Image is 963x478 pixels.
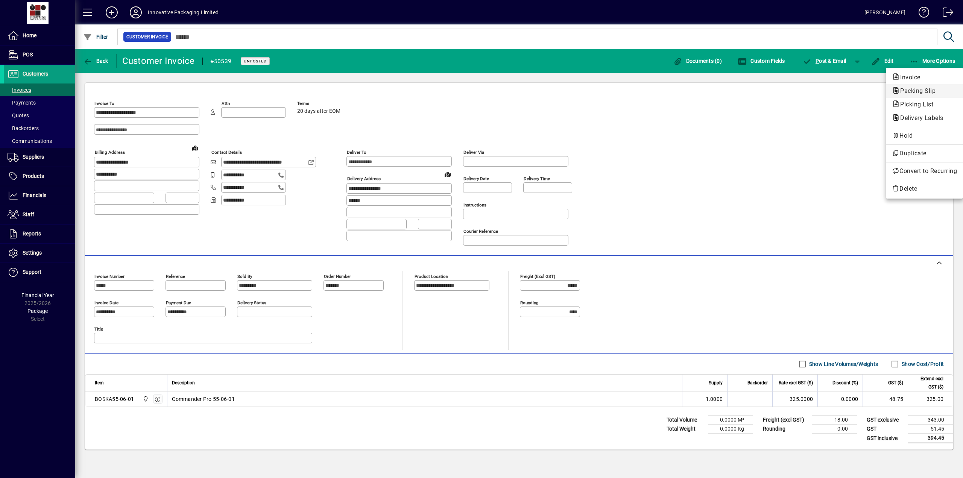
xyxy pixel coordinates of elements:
[892,74,924,81] span: Invoice
[892,101,937,108] span: Picking List
[892,131,957,140] span: Hold
[892,167,957,176] span: Convert to Recurring
[892,114,947,121] span: Delivery Labels
[892,184,957,193] span: Delete
[892,87,939,94] span: Packing Slip
[892,149,957,158] span: Duplicate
